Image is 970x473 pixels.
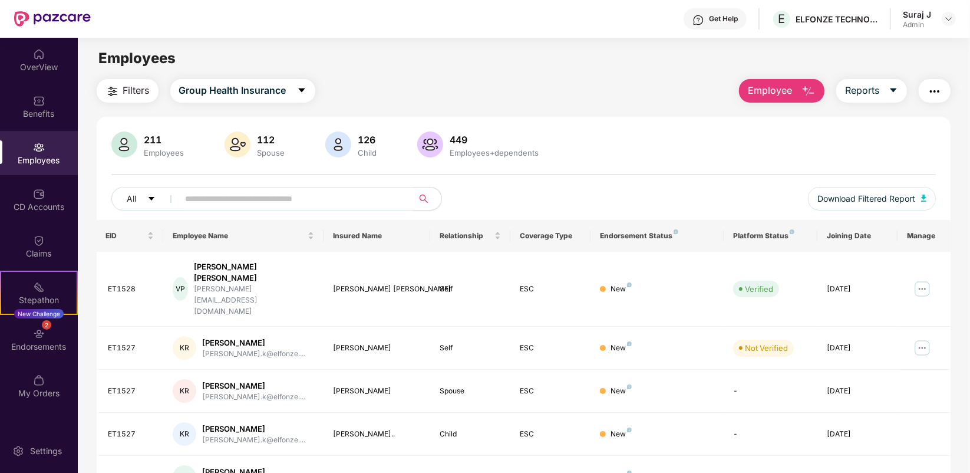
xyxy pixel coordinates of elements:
div: ET1528 [108,284,154,295]
img: New Pazcare Logo [14,11,91,27]
div: ET1527 [108,429,154,440]
th: Coverage Type [510,220,590,252]
img: svg+xml;base64,PHN2ZyBpZD0iRHJvcGRvd24tMzJ4MzIiIHhtbG5zPSJodHRwOi8vd3d3LnczLm9yZy8yMDAwL3N2ZyIgd2... [944,14,953,24]
span: Group Health Insurance [179,83,286,98]
div: Admin [903,20,931,29]
div: [PERSON_NAME] [202,380,305,392]
div: [PERSON_NAME] [PERSON_NAME] [333,284,421,295]
img: svg+xml;base64,PHN2ZyBpZD0iSGVscC0zMngzMiIgeG1sbnM9Imh0dHA6Ly93d3cudzMub3JnLzIwMDAvc3ZnIiB3aWR0aD... [692,14,704,26]
div: ET1527 [108,343,154,354]
div: 449 [448,134,542,146]
div: KR [173,336,196,360]
span: Employee Name [173,231,305,241]
div: VP [173,277,189,301]
img: svg+xml;base64,PHN2ZyB4bWxucz0iaHR0cDovL3d3dy53My5vcmcvMjAwMC9zdmciIHdpZHRoPSIyNCIgaGVpZ2h0PSIyNC... [928,84,942,98]
span: Filters [123,83,150,98]
img: manageButton [913,339,932,357]
div: 112 [255,134,288,146]
img: svg+xml;base64,PHN2ZyBpZD0iSG9tZSIgeG1sbnM9Imh0dHA6Ly93d3cudzMub3JnLzIwMDAvc3ZnIiB3aWR0aD0iMjAiIG... [33,48,45,60]
div: [PERSON_NAME] [333,343,421,354]
div: [PERSON_NAME] [PERSON_NAME] [194,261,314,284]
img: manageButton [913,280,932,298]
div: ELFONZE TECHNOLOGIES PRIVATE LIMITED [796,14,878,25]
span: All [127,192,137,205]
img: svg+xml;base64,PHN2ZyB4bWxucz0iaHR0cDovL3d3dy53My5vcmcvMjAwMC9zdmciIHdpZHRoPSI4IiBoZWlnaHQ9IjgiIH... [627,283,632,287]
button: Employee [739,79,824,103]
button: search [413,187,442,211]
span: search [413,194,435,203]
button: Allcaret-down [111,187,183,211]
th: EID [97,220,163,252]
div: Suraj J [903,9,931,20]
div: [PERSON_NAME].k@elfonze.... [202,435,305,446]
div: [DATE] [827,284,888,295]
span: Reports [845,83,879,98]
div: Not Verified [745,342,788,354]
img: svg+xml;base64,PHN2ZyB4bWxucz0iaHR0cDovL3d3dy53My5vcmcvMjAwMC9zdmciIHhtbG5zOnhsaW5rPSJodHRwOi8vd3... [921,195,927,202]
div: New Challenge [14,309,64,318]
div: New [611,386,632,397]
div: [DATE] [827,343,888,354]
div: New [611,429,632,440]
img: svg+xml;base64,PHN2ZyB4bWxucz0iaHR0cDovL3d3dy53My5vcmcvMjAwMC9zdmciIHdpZHRoPSIyMSIgaGVpZ2h0PSIyMC... [33,281,45,293]
img: svg+xml;base64,PHN2ZyBpZD0iRW1wbG95ZWVzIiB4bWxucz0iaHR0cDovL3d3dy53My5vcmcvMjAwMC9zdmciIHdpZHRoPS... [33,142,45,153]
img: svg+xml;base64,PHN2ZyB4bWxucz0iaHR0cDovL3d3dy53My5vcmcvMjAwMC9zdmciIHhtbG5zOnhsaW5rPSJodHRwOi8vd3... [225,132,250,157]
th: Insured Name [324,220,430,252]
div: New [611,343,632,354]
img: svg+xml;base64,PHN2ZyB4bWxucz0iaHR0cDovL3d3dy53My5vcmcvMjAwMC9zdmciIHdpZHRoPSI4IiBoZWlnaHQ9IjgiIH... [627,428,632,432]
span: caret-down [147,195,156,204]
td: - [724,370,817,413]
div: Child [440,429,501,440]
div: Child [356,148,380,157]
span: caret-down [297,86,306,96]
div: [PERSON_NAME].k@elfonze.... [202,349,305,360]
button: Filters [97,79,159,103]
div: Self [440,284,501,295]
th: Manage [898,220,951,252]
img: svg+xml;base64,PHN2ZyBpZD0iQmVuZWZpdHMiIHhtbG5zPSJodHRwOi8vd3d3LnczLm9yZy8yMDAwL3N2ZyIgd2lkdGg9Ij... [33,95,45,107]
div: Employees [142,148,187,157]
img: svg+xml;base64,PHN2ZyB4bWxucz0iaHR0cDovL3d3dy53My5vcmcvMjAwMC9zdmciIHdpZHRoPSI4IiBoZWlnaHQ9IjgiIH... [790,229,794,234]
td: - [724,413,817,456]
span: Relationship [440,231,492,241]
div: Get Help [709,14,738,24]
img: svg+xml;base64,PHN2ZyB4bWxucz0iaHR0cDovL3d3dy53My5vcmcvMjAwMC9zdmciIHhtbG5zOnhsaW5rPSJodHRwOi8vd3... [417,132,443,157]
img: svg+xml;base64,PHN2ZyB4bWxucz0iaHR0cDovL3d3dy53My5vcmcvMjAwMC9zdmciIHhtbG5zOnhsaW5rPSJodHRwOi8vd3... [111,132,137,157]
span: E [778,12,786,26]
div: Stepathon [1,294,77,306]
span: Download Filtered Report [817,192,915,205]
div: [PERSON_NAME].. [333,429,421,440]
div: [PERSON_NAME] [202,423,305,435]
div: KR [173,379,196,403]
div: 126 [356,134,380,146]
div: [PERSON_NAME][EMAIL_ADDRESS][DOMAIN_NAME] [194,284,314,317]
button: Reportscaret-down [836,79,907,103]
th: Employee Name [163,220,324,252]
img: svg+xml;base64,PHN2ZyB4bWxucz0iaHR0cDovL3d3dy53My5vcmcvMjAwMC9zdmciIHhtbG5zOnhsaW5rPSJodHRwOi8vd3... [325,132,351,157]
div: Platform Status [733,231,808,241]
button: Group Health Insurancecaret-down [170,79,315,103]
img: svg+xml;base64,PHN2ZyB4bWxucz0iaHR0cDovL3d3dy53My5vcmcvMjAwMC9zdmciIHdpZHRoPSI4IiBoZWlnaHQ9IjgiIH... [674,229,678,234]
div: Settings [27,445,65,457]
img: svg+xml;base64,PHN2ZyBpZD0iU2V0dGluZy0yMHgyMCIgeG1sbnM9Imh0dHA6Ly93d3cudzMub3JnLzIwMDAvc3ZnIiB3aW... [12,445,24,457]
div: Spouse [255,148,288,157]
div: [PERSON_NAME] [202,337,305,349]
div: [DATE] [827,386,888,397]
img: svg+xml;base64,PHN2ZyBpZD0iRW5kb3JzZW1lbnRzIiB4bWxucz0iaHR0cDovL3d3dy53My5vcmcvMjAwMC9zdmciIHdpZH... [33,328,45,340]
div: KR [173,422,196,446]
div: Self [440,343,501,354]
div: ESC [520,343,581,354]
th: Relationship [430,220,510,252]
span: caret-down [889,86,898,96]
img: svg+xml;base64,PHN2ZyB4bWxucz0iaHR0cDovL3d3dy53My5vcmcvMjAwMC9zdmciIHdpZHRoPSI4IiBoZWlnaHQ9IjgiIH... [627,341,632,346]
div: ESC [520,386,581,397]
img: svg+xml;base64,PHN2ZyB4bWxucz0iaHR0cDovL3d3dy53My5vcmcvMjAwMC9zdmciIHdpZHRoPSIyNCIgaGVpZ2h0PSIyNC... [105,84,120,98]
button: Download Filtered Report [808,187,936,211]
div: ESC [520,284,581,295]
div: Employees+dependents [448,148,542,157]
img: svg+xml;base64,PHN2ZyB4bWxucz0iaHR0cDovL3d3dy53My5vcmcvMjAwMC9zdmciIHhtbG5zOnhsaW5rPSJodHRwOi8vd3... [801,84,816,98]
div: 211 [142,134,187,146]
span: Employee [748,83,792,98]
div: [PERSON_NAME] [333,386,421,397]
div: ESC [520,429,581,440]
